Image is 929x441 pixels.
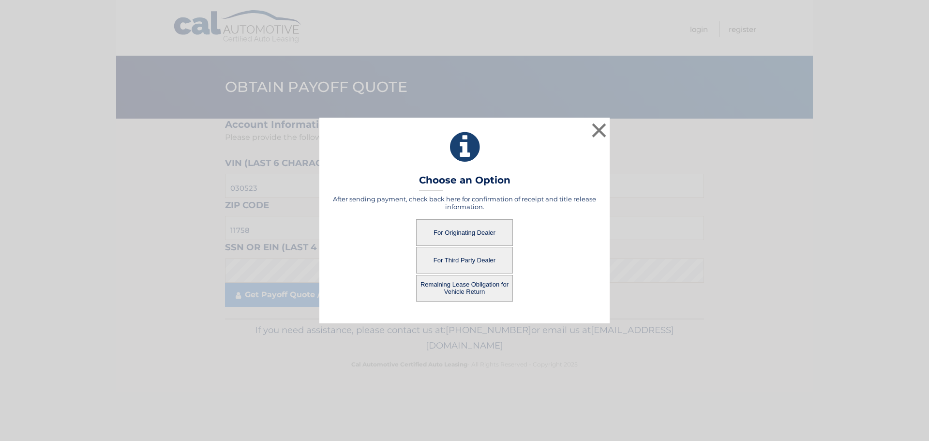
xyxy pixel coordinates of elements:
button: Remaining Lease Obligation for Vehicle Return [416,275,513,302]
h5: After sending payment, check back here for confirmation of receipt and title release information. [331,195,598,211]
button: For Originating Dealer [416,219,513,246]
button: For Third Party Dealer [416,247,513,274]
button: × [589,121,609,140]
h3: Choose an Option [419,174,510,191]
